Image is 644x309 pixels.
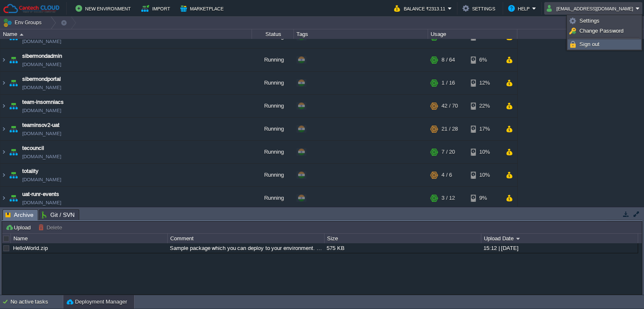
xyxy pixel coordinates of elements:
[168,234,324,243] div: Comment
[568,40,641,49] a: Sign out
[394,3,448,13] button: Balance ₹2313.11
[441,95,458,117] div: 42 / 70
[508,3,532,13] button: Help
[252,29,293,39] div: Status
[325,243,480,253] div: 575 KB
[481,243,637,253] div: 15:12 | [DATE]
[180,3,226,13] button: Marketplace
[22,129,61,138] a: [DOMAIN_NAME]
[10,295,63,309] div: No active tasks
[20,33,23,36] img: AMDAwAAAACH5BAEAAAAALAAAAAABAAEAAAICRAEAOw==
[8,164,19,186] img: AMDAwAAAACH5BAEAAAAALAAAAAABAAEAAAICRAEAOw==
[547,3,636,13] button: [EMAIL_ADDRESS][DOMAIN_NAME]
[22,144,44,152] a: tecouncil
[11,234,167,243] div: Name
[67,298,127,306] button: Deployment Manager
[22,121,60,129] a: teaminsov2-uat
[471,95,498,117] div: 22%
[471,141,498,163] div: 10%
[42,210,75,220] span: Git / SVN
[13,245,48,251] a: HelloWorld.zip
[252,187,294,209] div: Running
[22,190,59,198] a: uat-runr-events
[22,106,61,115] a: [DOMAIN_NAME]
[8,141,19,163] img: AMDAwAAAACH5BAEAAAAALAAAAAABAAEAAAICRAEAOw==
[471,49,498,71] div: 6%
[441,164,452,186] div: 4 / 6
[579,18,600,24] span: Settings
[8,95,19,117] img: AMDAwAAAACH5BAEAAAAALAAAAAABAAEAAAICRAEAOw==
[252,49,294,71] div: Running
[5,224,33,231] button: Upload
[141,3,173,13] button: Import
[3,17,44,28] button: Env Groups
[3,3,60,14] img: Cantech Cloud
[5,210,34,220] span: Archive
[252,118,294,140] div: Running
[22,198,61,207] a: [DOMAIN_NAME]
[441,187,455,209] div: 3 / 12
[471,164,498,186] div: 10%
[0,95,7,117] img: AMDAwAAAACH5BAEAAAAALAAAAAABAAEAAAICRAEAOw==
[22,52,62,60] a: sibermondadmin
[0,72,7,94] img: AMDAwAAAACH5BAEAAAAALAAAAAABAAEAAAICRAEAOw==
[38,224,65,231] button: Delete
[568,26,641,36] a: Change Password
[0,118,7,140] img: AMDAwAAAACH5BAEAAAAALAAAAAABAAEAAAICRAEAOw==
[471,187,498,209] div: 9%
[441,141,455,163] div: 7 / 20
[168,243,324,253] div: Sample package which you can deploy to your environment. Feel free to delete and upload a package...
[568,16,641,26] a: Settings
[22,37,61,46] a: [DOMAIN_NAME]
[22,75,61,83] a: sibermondportal
[252,95,294,117] div: Running
[252,72,294,94] div: Running
[22,98,64,106] a: team-insomniacs
[462,3,498,13] button: Settings
[0,164,7,186] img: AMDAwAAAACH5BAEAAAAALAAAAAABAAEAAAICRAEAOw==
[0,187,7,209] img: AMDAwAAAACH5BAEAAAAALAAAAAABAAEAAAICRAEAOw==
[75,3,133,13] button: New Environment
[8,118,19,140] img: AMDAwAAAACH5BAEAAAAALAAAAAABAAEAAAICRAEAOw==
[482,234,638,243] div: Upload Date
[8,72,19,94] img: AMDAwAAAACH5BAEAAAAALAAAAAABAAEAAAICRAEAOw==
[579,41,600,47] span: Sign out
[8,187,19,209] img: AMDAwAAAACH5BAEAAAAALAAAAAABAAEAAAICRAEAOw==
[1,29,252,39] div: Name
[22,167,39,175] a: totality
[22,152,61,161] a: [DOMAIN_NAME]
[294,29,428,39] div: Tags
[471,72,498,94] div: 12%
[428,29,517,39] div: Usage
[8,49,19,71] img: AMDAwAAAACH5BAEAAAAALAAAAAABAAEAAAICRAEAOw==
[441,49,455,71] div: 8 / 64
[0,49,7,71] img: AMDAwAAAACH5BAEAAAAALAAAAAABAAEAAAICRAEAOw==
[325,234,481,243] div: Size
[22,83,61,92] a: [DOMAIN_NAME]
[0,141,7,163] img: AMDAwAAAACH5BAEAAAAALAAAAAABAAEAAAICRAEAOw==
[252,141,294,163] div: Running
[22,60,61,69] a: [DOMAIN_NAME]
[441,72,455,94] div: 1 / 16
[441,118,458,140] div: 21 / 28
[471,118,498,140] div: 17%
[252,164,294,186] div: Running
[579,28,623,34] span: Change Password
[22,175,61,184] span: [DOMAIN_NAME]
